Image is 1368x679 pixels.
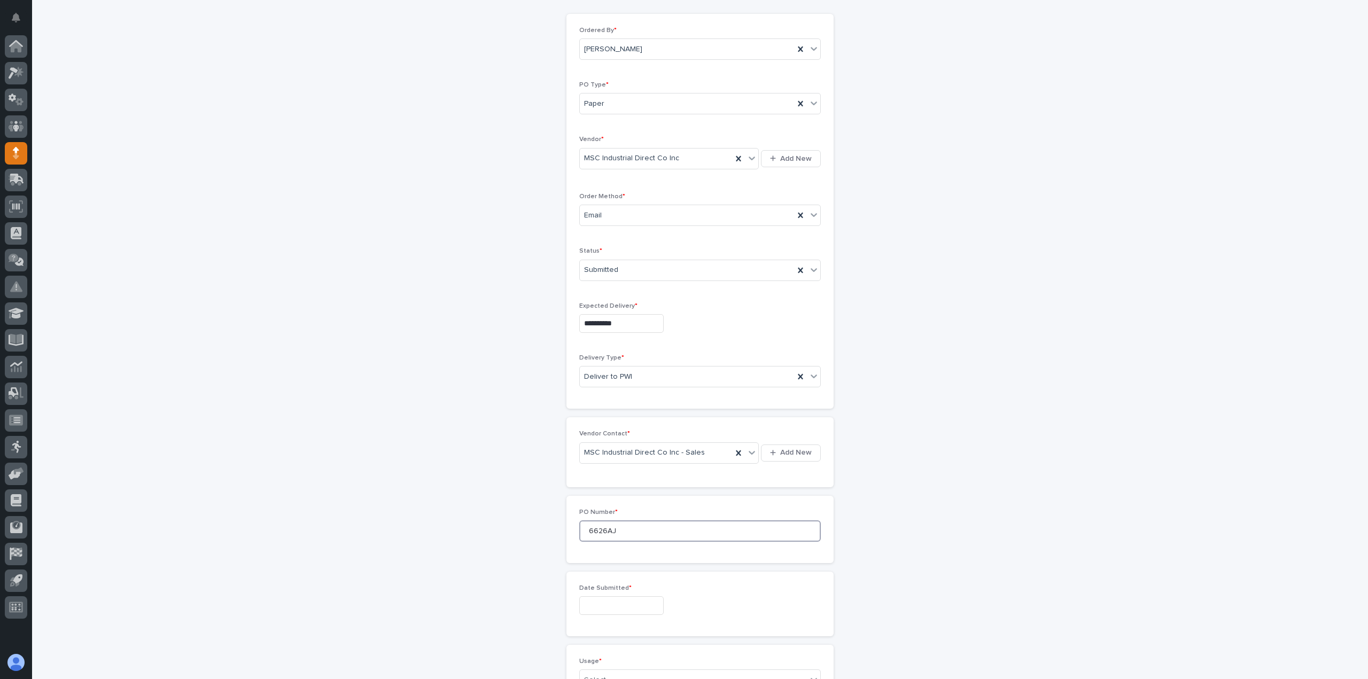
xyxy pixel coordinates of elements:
[584,44,642,55] span: [PERSON_NAME]
[584,264,618,276] span: Submitted
[579,193,625,200] span: Order Method
[5,651,27,674] button: users-avatar
[579,27,617,34] span: Ordered By
[579,431,630,437] span: Vendor Contact
[780,448,812,457] span: Add New
[579,658,602,665] span: Usage
[579,82,609,88] span: PO Type
[579,355,624,361] span: Delivery Type
[579,509,618,516] span: PO Number
[584,98,604,110] span: Paper
[579,248,602,254] span: Status
[584,153,679,164] span: MSC Industrial Direct Co Inc
[780,154,812,163] span: Add New
[579,585,632,591] span: Date Submitted
[13,13,27,30] div: Notifications
[579,303,638,309] span: Expected Delivery
[584,210,602,221] span: Email
[761,150,821,167] button: Add New
[761,444,821,462] button: Add New
[584,447,705,458] span: MSC Industrial Direct Co Inc - Sales
[584,371,632,383] span: Deliver to PWI
[5,6,27,29] button: Notifications
[579,136,604,143] span: Vendor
